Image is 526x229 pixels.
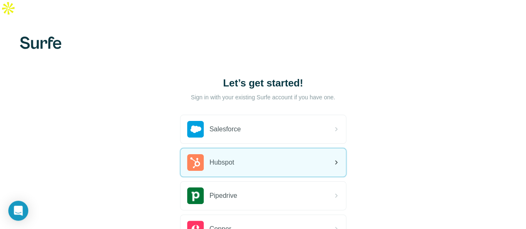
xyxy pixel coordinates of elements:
[180,76,346,90] h1: Let’s get started!
[210,124,241,134] span: Salesforce
[187,154,204,171] img: hubspot's logo
[20,37,62,49] img: Surfe's logo
[210,191,237,201] span: Pipedrive
[187,121,204,138] img: salesforce's logo
[191,93,335,101] p: Sign in with your existing Surfe account if you have one.
[8,201,28,221] div: Open Intercom Messenger
[187,187,204,204] img: pipedrive's logo
[210,158,235,167] span: Hubspot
